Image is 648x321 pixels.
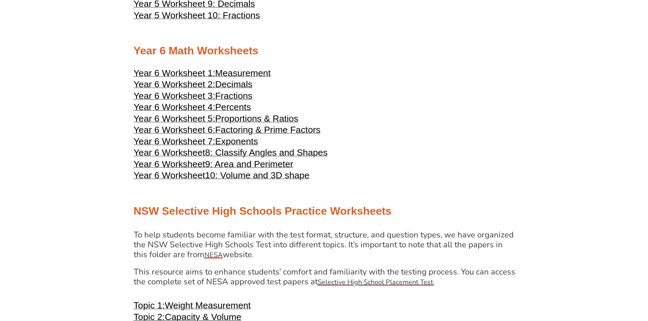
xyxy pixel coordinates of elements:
a: Year 6 Worksheet9: Area and Perimeter [134,162,294,169]
span: . [433,278,435,287]
span: Proportions & Ratios [215,113,298,124]
span: Topic 1: [134,300,165,310]
span: Factoring & Prime Factors [215,125,321,135]
span: Year 6 Worksheet 2: [134,79,215,89]
span: Measurement [215,68,271,78]
span: Year 6 Worksheet 4: [134,102,215,112]
span: Exponents [215,136,258,146]
u: Selective High School Placement Test [318,278,433,287]
span: Year 6 Worksheet 7: [134,136,215,146]
a: Year 6 Worksheet 3:Fractions [134,94,253,101]
a: Year 6 Worksheet 4:Percents [134,105,251,112]
span: Year 6 Worksheet 3: [134,91,215,101]
a: Year 6 Worksheet8: Classify Angles and Shapes [134,150,328,157]
a: Year 6 Worksheet 5:Proportions & Ratios [134,117,299,123]
span: 8: Classify Angles and Shapes [205,147,328,158]
span: Year 5 Worksheet 10: Fractions [134,10,260,20]
a: Year 6 Worksheet 7:Exponents [134,139,258,146]
span: Percents [215,102,251,112]
span: 9: Area and Perimeter [205,159,293,169]
a: Topic 1:Weight Measurement [134,303,251,310]
h4: This resource aims to enhance students’ comfort and familiarity with the testing process. You can... [134,267,515,287]
a: Year 6 Worksheet10: Volume and 3D shape [134,173,310,180]
a: Year 5 Worksheet 9: Decimals [134,2,255,8]
span: . [252,250,254,260]
iframe: Chat Widget [535,244,648,321]
h2: NSW Selective High Schools Practice Worksheets [134,204,515,218]
span: Year 6 Worksheet 6: [134,125,215,135]
a: Selective High School Placement Test. [318,276,435,287]
a: Year 5 Worksheet 10: Fractions [134,13,260,20]
h2: Year 6 Math Worksheets [134,44,515,58]
a: NESA [204,249,223,260]
span: Decimals [215,79,253,89]
a: Year 6 Worksheet 6:Factoring & Prime Factors [134,128,321,135]
span: NESA [204,250,223,260]
span: Year 6 Worksheet [134,159,205,169]
a: Year 6 Worksheet 1:Measurement [134,71,271,78]
span: Year 6 Worksheet [134,147,205,158]
span: 10: Volume and 3D shape [205,170,310,180]
a: Year 6 Worksheet 2:Decimals [134,82,253,89]
span: Year 6 Worksheet [134,170,205,180]
h4: To help students become familiar with the test format, structure, and question types, we have org... [134,230,515,260]
span: Fractions [215,91,253,101]
span: Year 6 Worksheet 1: [134,68,215,78]
span: Weight Measurement [165,300,251,310]
span: Year 6 Worksheet 5: [134,113,215,124]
